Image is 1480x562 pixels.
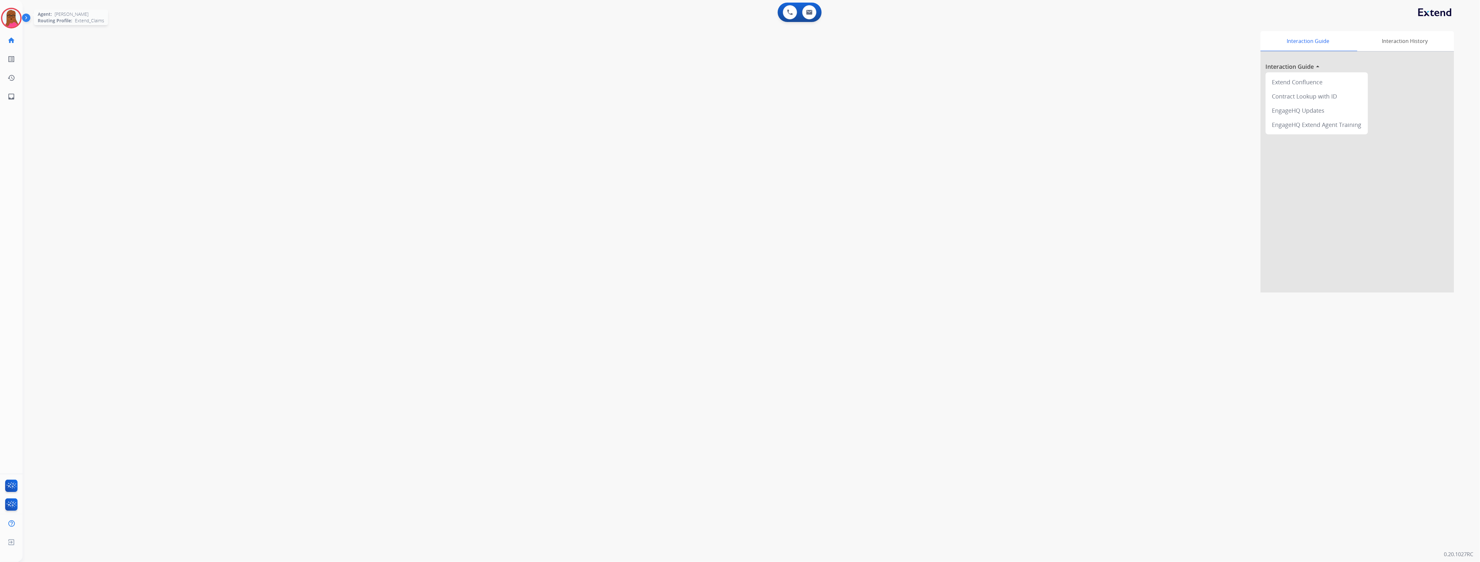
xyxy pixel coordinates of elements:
[7,55,15,63] mat-icon: list_alt
[1268,75,1365,89] div: Extend Confluence
[1268,118,1365,132] div: EngageHQ Extend Agent Training
[7,36,15,44] mat-icon: home
[2,9,20,27] img: avatar
[7,74,15,82] mat-icon: history
[38,11,52,17] span: Agent:
[7,93,15,100] mat-icon: inbox
[1444,550,1474,558] p: 0.20.1027RC
[1356,31,1454,51] div: Interaction History
[1268,103,1365,118] div: EngageHQ Updates
[1268,89,1365,103] div: Contract Lookup with ID
[55,11,88,17] span: [PERSON_NAME]
[38,17,72,24] span: Routing Profile:
[75,17,104,24] span: Extend_Claims
[1261,31,1356,51] div: Interaction Guide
